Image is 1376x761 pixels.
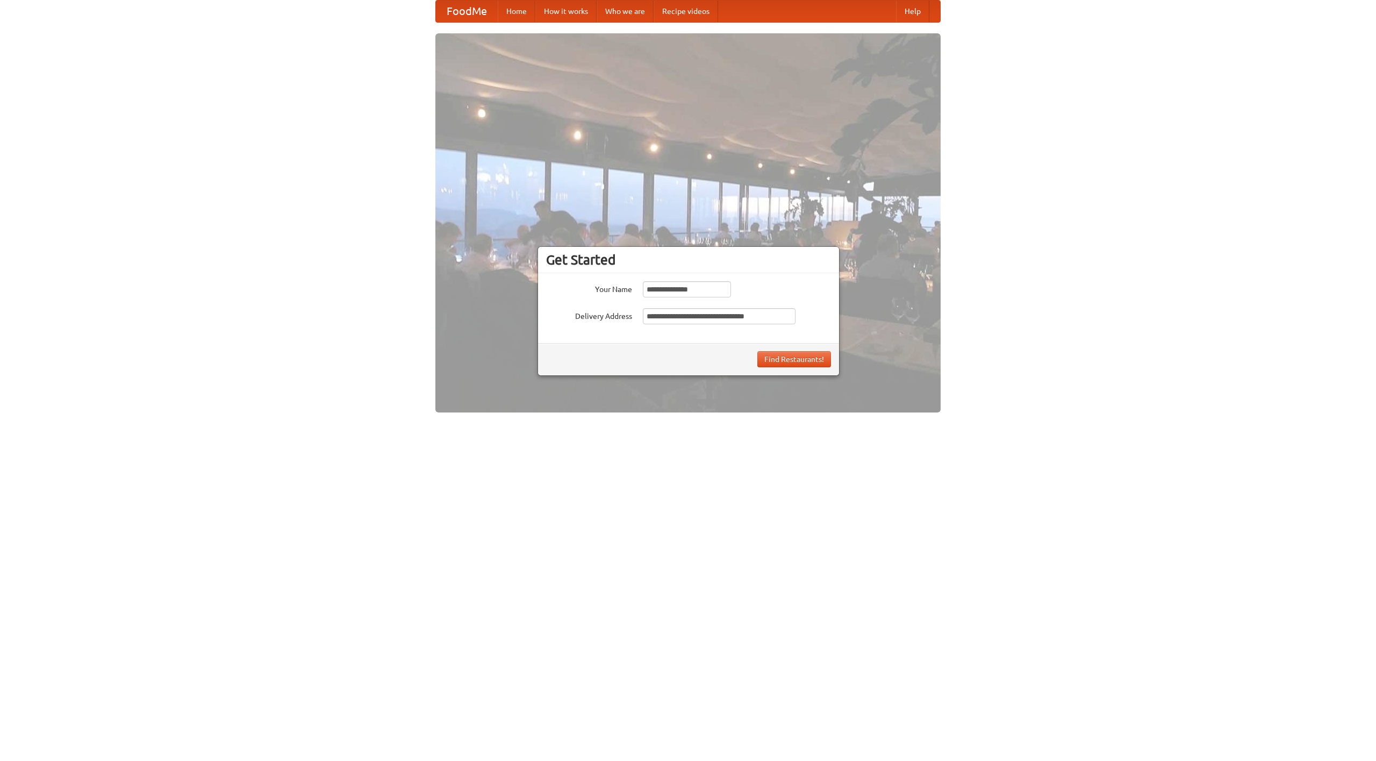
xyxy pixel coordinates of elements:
a: How it works [535,1,597,22]
a: Recipe videos [654,1,718,22]
a: Help [896,1,929,22]
label: Your Name [546,281,632,295]
h3: Get Started [546,252,831,268]
label: Delivery Address [546,308,632,322]
a: Who we are [597,1,654,22]
a: Home [498,1,535,22]
button: Find Restaurants! [757,351,831,367]
a: FoodMe [436,1,498,22]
